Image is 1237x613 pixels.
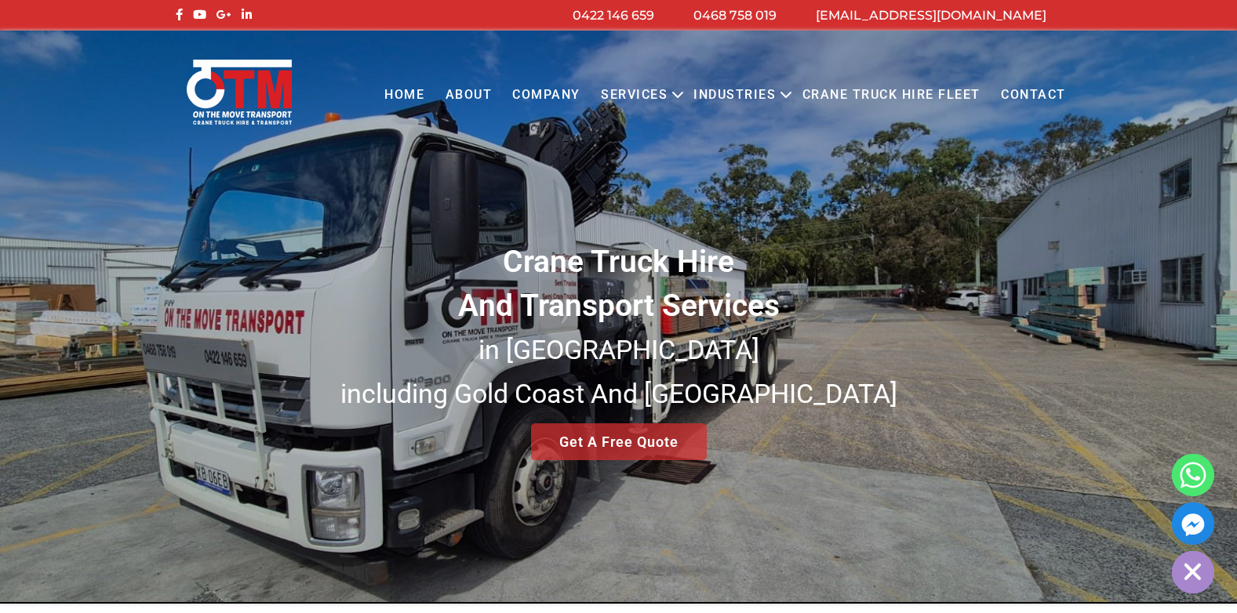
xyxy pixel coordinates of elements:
a: Contact [991,74,1076,117]
a: [EMAIL_ADDRESS][DOMAIN_NAME] [816,8,1046,23]
a: About [435,74,502,117]
a: COMPANY [502,74,591,117]
a: Facebook_Messenger [1172,502,1214,545]
a: Home [374,74,435,117]
small: in [GEOGRAPHIC_DATA] including Gold Coast And [GEOGRAPHIC_DATA] [340,334,897,409]
a: 0422 146 659 [573,8,654,23]
a: Get A Free Quote [531,423,707,460]
a: 0468 758 019 [693,8,777,23]
a: Industries [683,74,786,117]
a: Whatsapp [1172,454,1214,496]
a: Crane Truck Hire Fleet [791,74,990,117]
a: Services [591,74,678,117]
